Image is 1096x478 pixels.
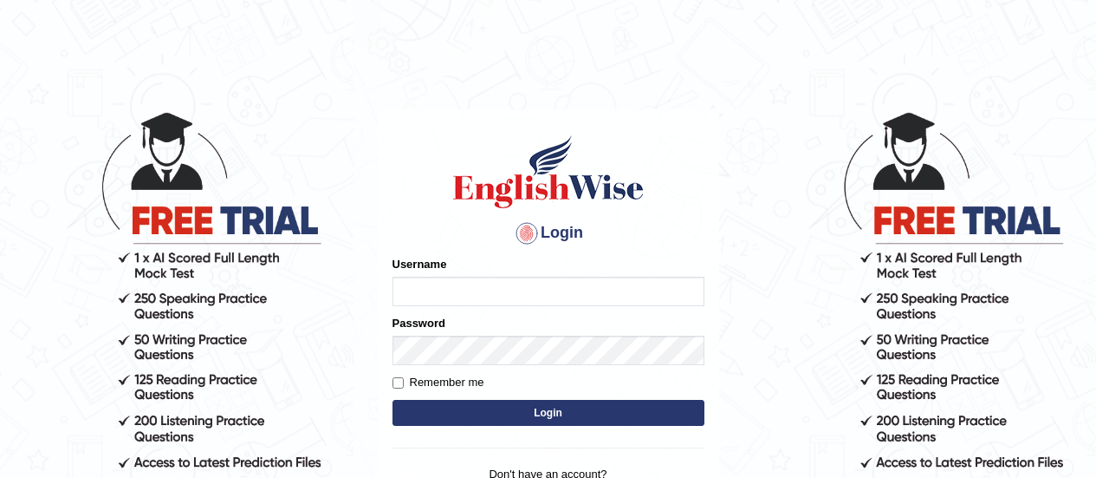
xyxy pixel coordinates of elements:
[450,133,647,211] img: Logo of English Wise sign in for intelligent practice with AI
[392,219,704,247] h4: Login
[392,256,447,272] label: Username
[392,400,704,426] button: Login
[392,374,484,391] label: Remember me
[392,377,404,389] input: Remember me
[392,315,445,331] label: Password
